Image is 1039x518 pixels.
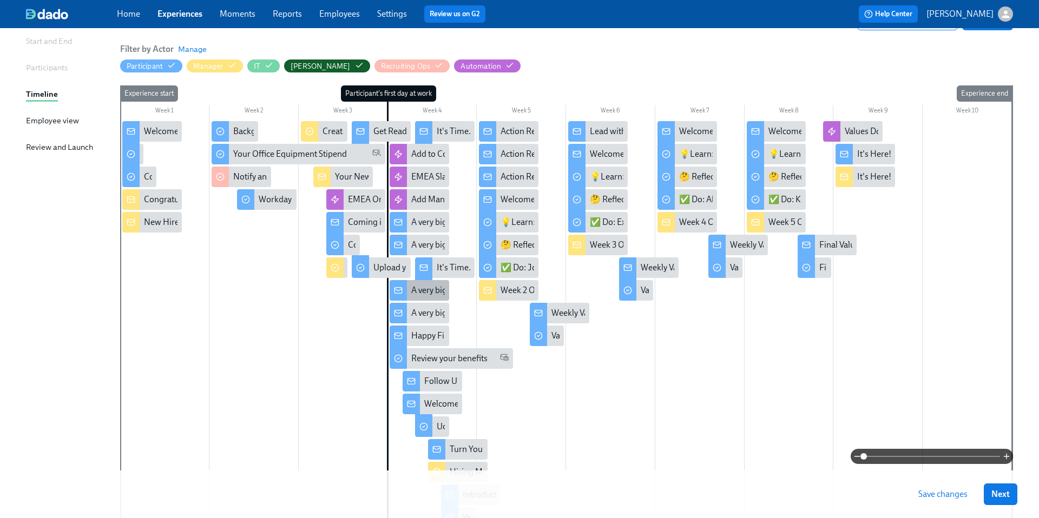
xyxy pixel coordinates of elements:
div: Employee view [26,115,79,127]
span: Next [991,489,1010,500]
div: Week 1 [120,105,209,119]
div: It's Here! Your 5 Week Values Reflection [836,167,895,187]
div: Participant's first day at work [341,85,436,102]
div: Review your benefits [411,353,488,364]
div: Hide IT [254,61,260,71]
div: New Hire IT Set Up [144,216,214,228]
div: Start and End [26,35,72,47]
div: Weekly Values Reflection - Act As One Team [641,262,800,274]
div: It's Time....For Some Swag! [415,121,475,142]
div: A very big welcome to you from your EMEA People team! [411,307,620,319]
div: Welcome to Week 2 at [GEOGRAPHIC_DATA] - you're off and running! [479,189,538,210]
a: Moments [220,9,255,19]
div: Final Values Reflection—Never Stop Learning [819,239,984,251]
div: 💡Learn: Purpose Driven Performance [657,144,717,164]
div: Confirm shipping address [144,171,240,183]
div: 💡Learn: Purpose Driven Performance [679,148,823,160]
div: 💡Learn: AI at [GEOGRAPHIC_DATA] [590,171,729,183]
div: Your New Hire's First 2 Days - What to Expect! [335,171,502,183]
div: Happy First Day! [390,326,449,346]
div: Your Office Equipment Stipend [212,144,386,164]
div: 🤔 Reflect: Using AI at Work [568,189,628,210]
div: Congratulations on your new hire! 👏 [122,189,182,210]
div: 💡Learn: Check-In On Tools [747,144,806,164]
div: A very big welcome to you from your EMEA People team! [411,284,620,296]
img: dado [26,9,68,19]
div: Your Office Equipment Stipend [233,148,347,160]
div: ✅ Do: About Profile & UProps [657,189,717,210]
div: 💡Learn: BEDI Learning Path [501,216,610,228]
div: Week 2 [209,105,299,119]
button: [PERSON_NAME] [926,6,1013,22]
div: 🤔 Reflect: Using AI at Work [590,194,693,205]
div: Add Managers to Slack Channel [390,189,449,210]
div: Create {{participant.firstName}}'s onboarding plan [323,125,510,137]
div: It's Time....For Some Swag! [437,125,537,137]
div: Weekly Values Reflection - Act As One Team [619,257,679,278]
div: Turn Yourself into AI Art with [PERSON_NAME]! 🎨 [450,443,640,455]
div: Week 8 [745,105,834,119]
div: New Hire IT Set Up [122,212,182,233]
div: Welcome to Week 5 — you made it! 🎉 [747,121,806,142]
div: Welcome to Week 4 — you’re hitting your stride! 💪 [679,125,866,137]
div: 🤔 Reflect: How Your Work Contributes [679,171,825,183]
button: Help Center [859,5,918,23]
div: 🤔 Reflect: What's Still On Your Mind? [747,167,806,187]
div: Values Reflection: Relentless Focus [708,257,742,278]
div: 💡Learn: AI at [GEOGRAPHIC_DATA] [568,167,628,187]
div: Coming into office on your first day? [348,216,481,228]
div: A very big welcome to you from your EMEA People team! [390,280,449,301]
div: Timeline [26,88,58,100]
div: Background check completion [212,121,258,142]
button: Next [984,483,1017,505]
div: Week 4 [387,105,477,119]
div: Welcome to Week 5 — you made it! 🎉 [768,125,909,137]
div: ✅ Do: Join a Community or Event! [501,262,630,274]
div: Values Document Automation [823,121,883,142]
div: 🤔 Reflect: What's Still On Your Mind? [768,171,908,183]
div: Action Required Re: Your Benefits [479,144,538,164]
div: Weekly Values Reflection -- Relentless Focus [730,239,891,251]
div: Workday Tasks [259,194,314,205]
p: [PERSON_NAME] [926,8,994,20]
div: Workday Tasks [237,189,297,210]
div: Action Required Re: Your Benefits [501,125,624,137]
div: Coming into office on your first day? [326,212,386,233]
div: Welcome to Week 2 at [GEOGRAPHIC_DATA] - you're off and running! [501,194,758,205]
div: Udemy New Hire Employer Brand Survey [415,416,449,437]
a: Home [117,9,140,19]
a: Settings [377,9,407,19]
div: Final Values Reflection: Never Stop Learning [798,257,832,278]
div: Hide John [291,61,351,71]
button: Participant [120,59,182,72]
div: Lead with Confidence — Let’s Set You Up for Success at [GEOGRAPHIC_DATA] [568,121,628,142]
div: Week 6 [566,105,655,119]
span: Save changes [918,489,968,500]
div: Welcome to Day 2! [424,398,492,410]
div: Week 7 [655,105,745,119]
div: 💡Learn: BEDI Learning Path [479,212,538,233]
div: Add to Cohort Slack Group [390,144,449,164]
a: Reports [273,9,302,19]
div: Welcome to Day 2! [403,394,462,414]
div: Review your benefits [390,348,512,369]
button: [PERSON_NAME] [284,59,370,72]
div: Follow Up Re: Your Benefits [403,371,462,391]
a: dado [26,9,117,19]
a: Review us on G2 [430,9,480,19]
div: Your New Hire's First 2 Days - What to Expect! [313,167,373,187]
div: Congratulations on your new hire! 👏 [144,194,282,205]
div: Hiring Manager Week 1 Survey [450,466,562,478]
div: Week 9 [833,105,923,119]
div: Week 5 [477,105,566,119]
div: Values Reflection: Embody Ownership [530,326,564,346]
div: EMEA Slack Channels [411,171,491,183]
div: 🤔 Reflect: Belonging at Work [501,239,611,251]
div: Lead with Confidence — Let’s Set You Up for Success at [GEOGRAPHIC_DATA] [590,125,875,137]
div: Values Reflection: Act As One Team [641,284,770,296]
div: Week 3 Onboarding for {{ participant.firstName }} - Udemy AI Tools [568,235,628,255]
div: ✅ Do: Experiment with Prompting! [590,216,722,228]
div: Add to Cohort Slack Group [411,148,509,160]
div: Happy First Day! [411,330,472,342]
button: Automation [454,59,521,72]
